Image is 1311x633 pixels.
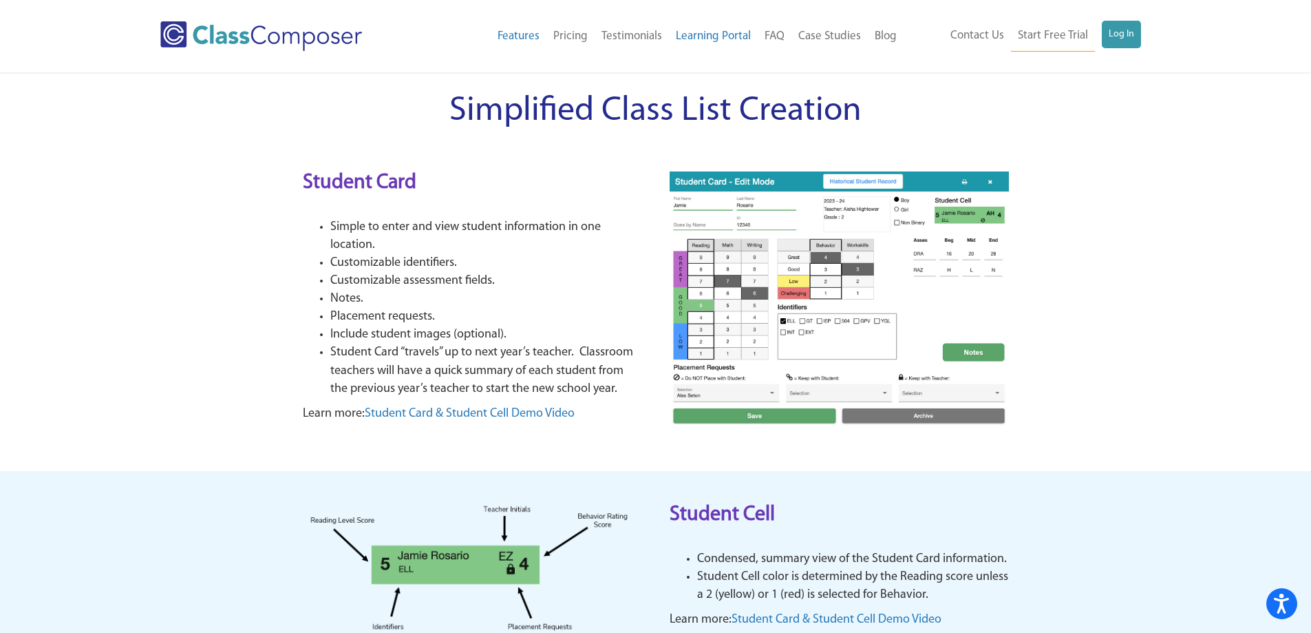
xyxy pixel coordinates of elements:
[330,344,642,397] li: Student Card “travels” up to next year’s teacher. Classroom teachers will have a quick summary of...
[330,326,642,344] li: Include student images (optional).
[1011,21,1095,52] a: Start Free Trial
[868,21,904,52] a: Blog
[904,21,1141,52] nav: Header Menu
[449,94,862,129] span: Simplified Class List Creation
[595,21,669,52] a: Testimonials
[330,272,642,290] li: Customizable assessment fields.
[670,172,1009,427] img: student card 6
[944,21,1011,51] a: Contact Us
[418,21,904,52] nav: Header Menu
[697,553,1007,565] span: Condensed, summary view of the Student Card information.
[330,290,642,308] li: Notes.
[670,501,1009,530] h2: Student Cell
[330,218,642,254] li: Simple to enter and view student information in one location.
[160,21,362,51] img: Class Composer
[491,21,546,52] a: Features
[546,21,595,52] a: Pricing
[330,308,642,326] li: Placement requests.
[758,21,791,52] a: FAQ
[732,614,941,626] a: Student Card & Student Cell Demo Video
[330,254,642,272] li: Customizable identifiers.
[791,21,868,52] a: Case Studies
[697,571,1008,601] span: Student Cell color is determined by the Reading score unless a 2 (yellow) or 1 (red) is selected ...
[670,614,732,626] span: Learn more:
[303,408,365,420] span: Learn more:
[365,408,575,420] a: Student Card & Student Cell Demo Video
[669,21,758,52] a: Learning Portal
[1102,21,1141,48] a: Log In
[303,169,642,198] h2: Student Card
